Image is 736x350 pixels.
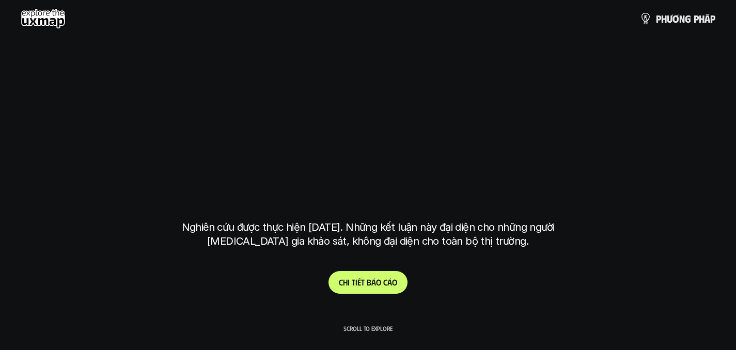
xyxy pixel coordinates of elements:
span: á [387,277,392,287]
span: o [392,277,397,287]
span: b [367,277,371,287]
span: c [383,277,387,287]
a: phươngpháp [639,8,715,29]
span: t [352,277,355,287]
span: á [704,13,710,24]
span: t [361,277,365,287]
span: ế [357,277,361,287]
span: i [355,277,357,287]
h6: Kết quả nghiên cứu [333,58,411,70]
p: Nghiên cứu được thực hiện [DATE]. Những kết luận này đại diện cho những người [MEDICAL_DATA] gia ... [175,220,562,248]
span: p [710,13,715,24]
span: ơ [672,13,679,24]
span: C [339,277,343,287]
span: o [376,277,381,287]
p: Scroll to explore [343,325,393,332]
span: h [343,277,348,287]
span: h [661,13,667,24]
a: Chitiếtbáocáo [328,271,408,294]
span: p [694,13,699,24]
span: p [656,13,661,24]
span: g [685,13,691,24]
span: n [679,13,685,24]
h1: phạm vi công việc của [180,82,557,125]
span: á [371,277,376,287]
span: h [699,13,704,24]
span: ư [667,13,672,24]
h1: tại [GEOGRAPHIC_DATA] [184,164,552,207]
span: i [348,277,350,287]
